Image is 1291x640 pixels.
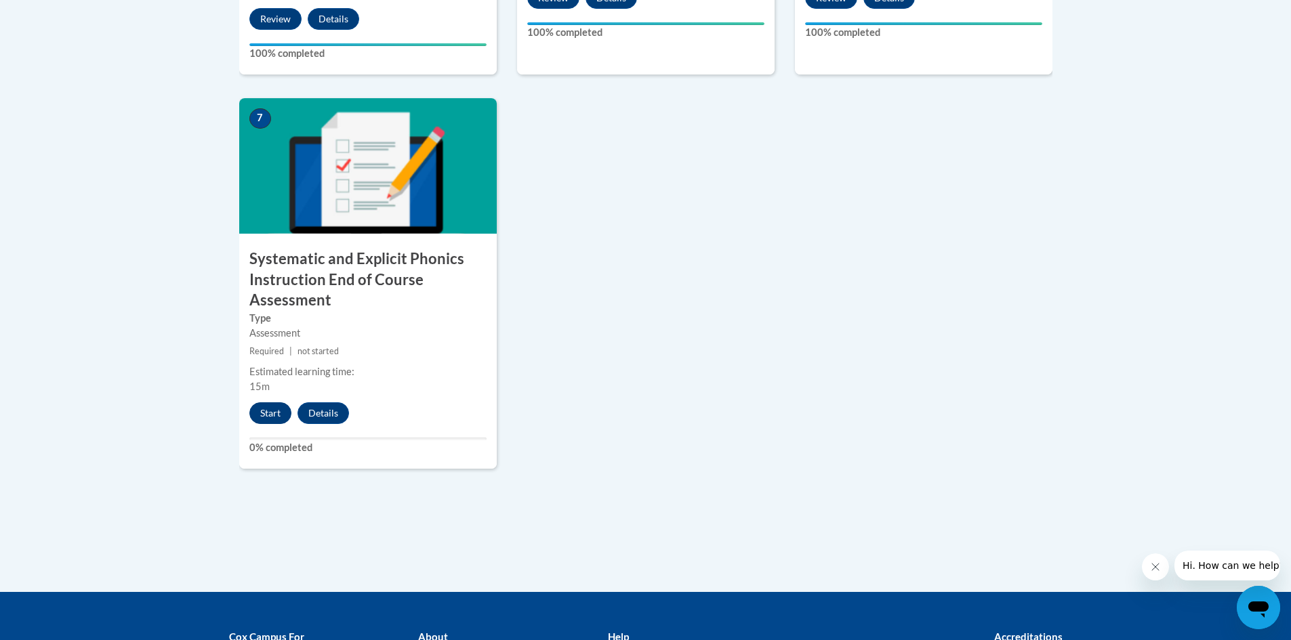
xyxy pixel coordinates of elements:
[805,25,1042,40] label: 100% completed
[8,9,110,20] span: Hi. How can we help?
[298,402,349,424] button: Details
[298,346,339,356] span: not started
[1142,553,1169,580] iframe: Close message
[249,402,291,424] button: Start
[527,22,764,25] div: Your progress
[249,46,487,61] label: 100% completed
[239,249,497,311] h3: Systematic and Explicit Phonics Instruction End of Course Assessment
[249,8,302,30] button: Review
[249,326,487,341] div: Assessment
[249,381,270,392] span: 15m
[249,364,487,379] div: Estimated learning time:
[805,22,1042,25] div: Your progress
[249,311,487,326] label: Type
[239,98,497,234] img: Course Image
[289,346,292,356] span: |
[249,346,284,356] span: Required
[527,25,764,40] label: 100% completed
[249,440,487,455] label: 0% completed
[1237,586,1280,629] iframe: Button to launch messaging window
[308,8,359,30] button: Details
[249,43,487,46] div: Your progress
[1174,551,1280,580] iframe: Message from company
[249,108,271,129] span: 7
